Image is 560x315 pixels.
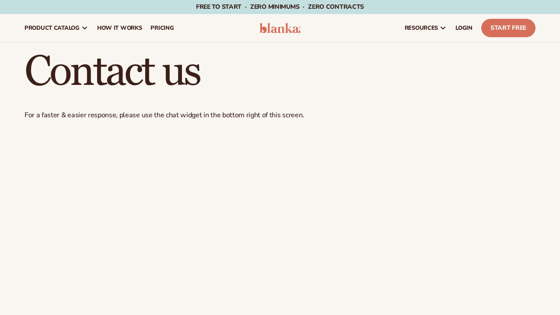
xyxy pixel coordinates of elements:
[24,51,535,93] h1: Contact us
[150,24,174,31] span: pricing
[259,23,301,33] img: logo
[146,14,178,42] a: pricing
[451,14,477,42] a: LOGIN
[24,24,80,31] span: product catalog
[97,24,142,31] span: How It Works
[455,24,472,31] span: LOGIN
[481,19,535,37] a: Start Free
[405,24,438,31] span: resources
[196,3,364,11] span: Free to start · ZERO minimums · ZERO contracts
[93,14,147,42] a: How It Works
[24,111,535,120] p: For a faster & easier response, please use the chat widget in the bottom right of this screen.
[20,14,93,42] a: product catalog
[400,14,451,42] a: resources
